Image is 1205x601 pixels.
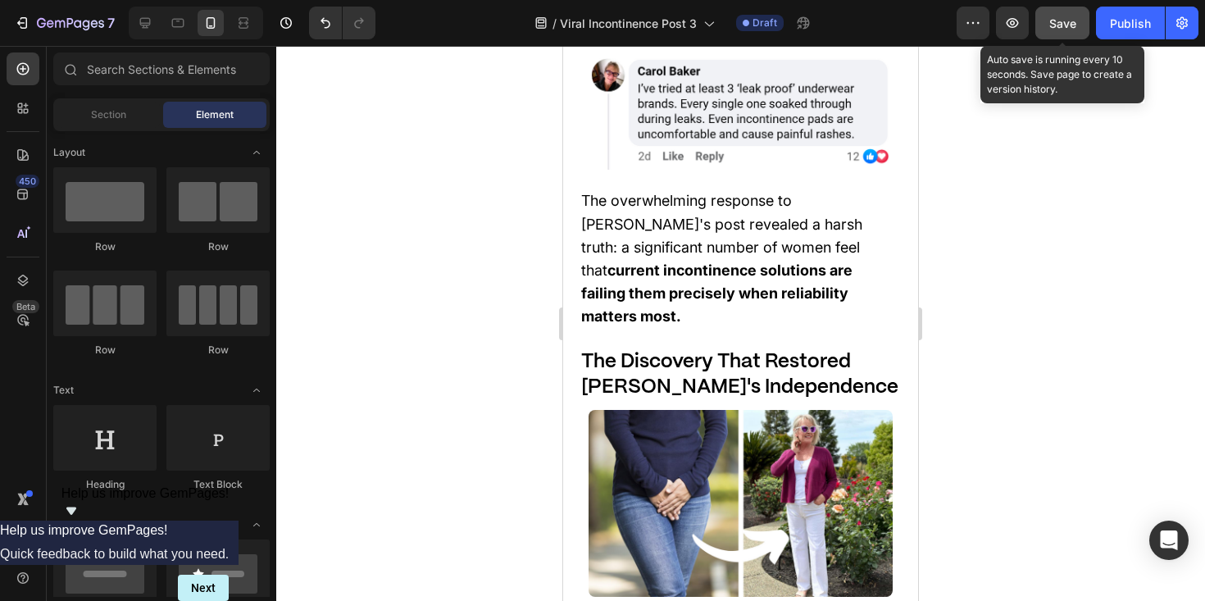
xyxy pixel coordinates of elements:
div: Row [53,239,157,254]
span: Text [53,383,74,398]
span: Element [196,107,234,122]
span: Save [1049,16,1076,30]
div: Undo/Redo [309,7,375,39]
iframe: Design area [563,46,918,601]
span: Help us improve GemPages! [61,486,230,500]
div: 450 [16,175,39,188]
div: Row [53,343,157,357]
span: Draft [753,16,777,30]
div: Text Block [166,477,270,492]
span: Toggle open [243,139,270,166]
input: Search Sections & Elements [53,52,270,85]
div: Row [166,343,270,357]
button: Show survey - Help us improve GemPages! [61,486,230,521]
span: Layout [53,145,85,160]
span: Viral Incontinence Post 3 [560,15,697,32]
div: Beta [12,300,39,313]
button: Save [1035,7,1089,39]
div: Open Intercom Messenger [1149,521,1189,560]
div: Publish [1110,15,1151,32]
span: Toggle open [243,377,270,403]
span: Section [91,107,126,122]
p: 7 [107,13,115,33]
div: Row [166,239,270,254]
span: Toggle open [243,512,270,538]
button: 7 [7,7,122,39]
span: / [552,15,557,32]
button: Publish [1096,7,1165,39]
div: Heading [53,477,157,492]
